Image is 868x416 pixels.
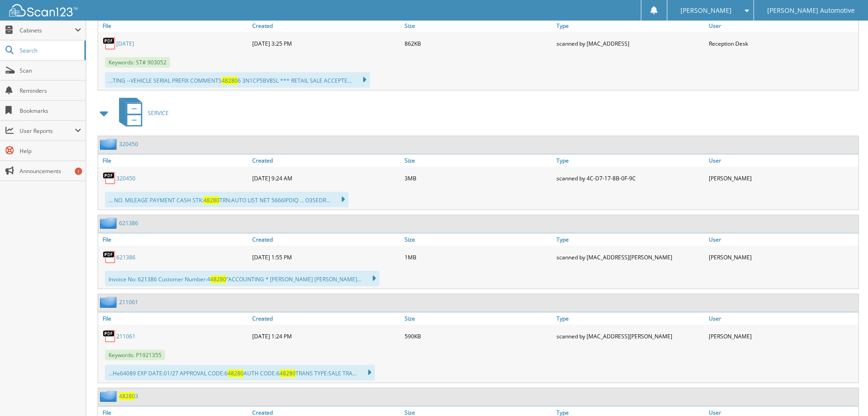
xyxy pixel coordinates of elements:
a: 621386 [116,253,135,261]
img: folder2.png [100,138,119,150]
a: SERVICE [114,95,169,131]
img: folder2.png [100,390,119,402]
span: Cabinets [20,26,75,34]
div: [DATE] 9:24 AM [250,169,402,187]
span: Reminders [20,87,81,95]
div: ... NO. MILEAGE PAYMENT CASH STK: TRN:AUTO LIST NET 5666IPDIQ ... O3SEDR... [105,192,348,207]
div: scanned by 4C-D7-17-8B-0F-9C [554,169,706,187]
a: Type [554,20,706,32]
div: scanned by [MAC_ADDRESS] [554,34,706,53]
div: [DATE] 1:24 PM [250,327,402,345]
div: ...TING --VEHICLE SERIAL PREFIX COMMENTS 6 3N1CP5BV8SL *** RETAIL SALE ACCEPTE... [105,72,370,88]
a: 211061 [116,332,135,340]
a: User [707,233,858,246]
a: [DATE] [116,40,134,47]
a: 211061 [119,298,138,306]
div: Invoice No: 621386 Customer Number:4 “ACCOUNTING * [PERSON_NAME] [PERSON_NAME]... [105,271,379,286]
a: Size [402,312,554,325]
a: File [98,154,250,167]
div: 590KB [402,327,554,345]
div: [DATE] 1:55 PM [250,248,402,266]
a: Created [250,20,402,32]
span: 48280 [222,77,238,84]
div: [PERSON_NAME] [707,169,858,187]
div: [PERSON_NAME] [707,248,858,266]
a: User [707,20,858,32]
a: Type [554,154,706,167]
span: [PERSON_NAME] Automotive [767,8,855,13]
span: Bookmarks [20,107,81,115]
img: PDF.png [103,171,116,185]
span: Search [20,47,80,54]
div: 3MB [402,169,554,187]
div: ...He64089 EXP DATE:01/27 APPROVAL CODE:6 AUTH CODE:6 TRANS TYPE:SALE TRA... [105,365,375,380]
a: Created [250,312,402,325]
iframe: Chat Widget [822,372,868,416]
div: [DATE] 3:25 PM [250,34,402,53]
a: 621386 [119,219,138,227]
span: User Reports [20,127,75,135]
div: 1 [75,168,82,175]
a: 482803 [119,392,138,400]
a: Type [554,233,706,246]
a: User [707,154,858,167]
span: Scan [20,67,81,74]
a: Size [402,20,554,32]
a: User [707,312,858,325]
img: scan123-logo-white.svg [9,4,78,16]
a: Created [250,154,402,167]
div: scanned by [MAC_ADDRESS][PERSON_NAME] [554,327,706,345]
span: 48280 [119,392,135,400]
div: 862KB [402,34,554,53]
img: PDF.png [103,37,116,50]
span: Help [20,147,81,155]
a: Created [250,233,402,246]
a: Size [402,233,554,246]
a: File [98,20,250,32]
div: scanned by [MAC_ADDRESS][PERSON_NAME] [554,248,706,266]
img: PDF.png [103,250,116,264]
span: 48280 [228,369,244,377]
span: 48280 [203,196,219,204]
div: Reception Desk [707,34,858,53]
div: [PERSON_NAME] [707,327,858,345]
a: 320450 [119,140,138,148]
span: SERVICE [148,109,169,117]
a: 320450 [116,174,135,182]
span: [PERSON_NAME] [681,8,732,13]
span: Keywords: P1921355 [105,350,165,360]
a: File [98,312,250,325]
a: Size [402,154,554,167]
span: 48280 [280,369,296,377]
span: Announcements [20,167,81,175]
img: folder2.png [100,296,119,308]
span: 48280 [210,275,226,283]
a: Type [554,312,706,325]
span: Keywords: ST# 903052 [105,57,170,68]
img: folder2.png [100,217,119,229]
a: File [98,233,250,246]
div: 1MB [402,248,554,266]
img: PDF.png [103,329,116,343]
